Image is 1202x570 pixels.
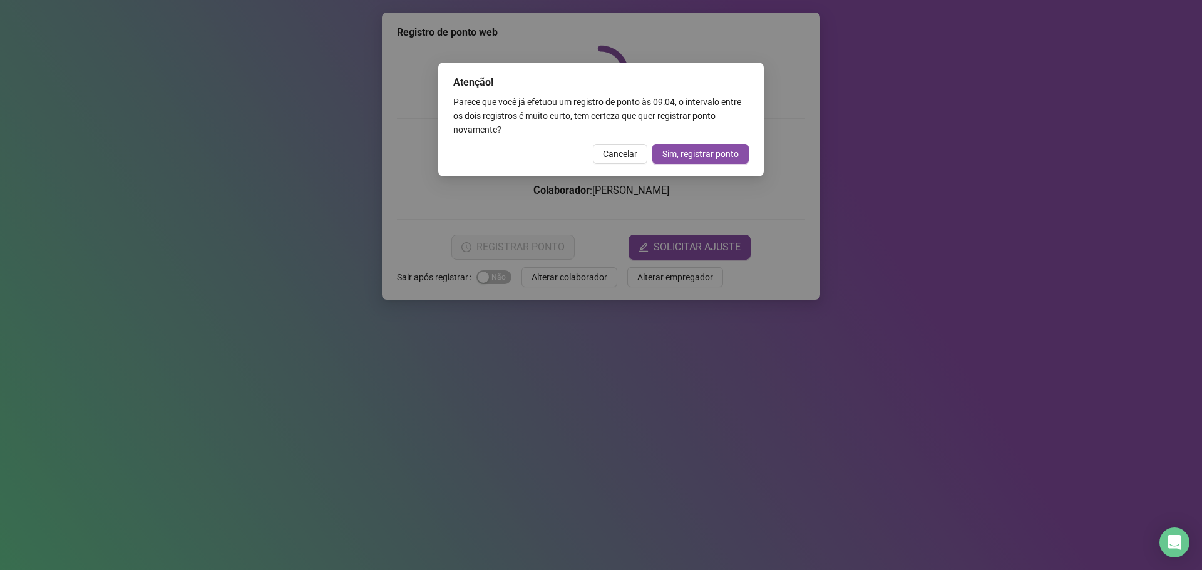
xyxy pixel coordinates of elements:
[1159,527,1189,557] div: Open Intercom Messenger
[453,95,749,136] div: Parece que você já efetuou um registro de ponto às 09:04 , o intervalo entre os dois registros é ...
[603,147,637,161] span: Cancelar
[593,144,647,164] button: Cancelar
[662,147,739,161] span: Sim, registrar ponto
[652,144,749,164] button: Sim, registrar ponto
[453,75,749,90] div: Atenção!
